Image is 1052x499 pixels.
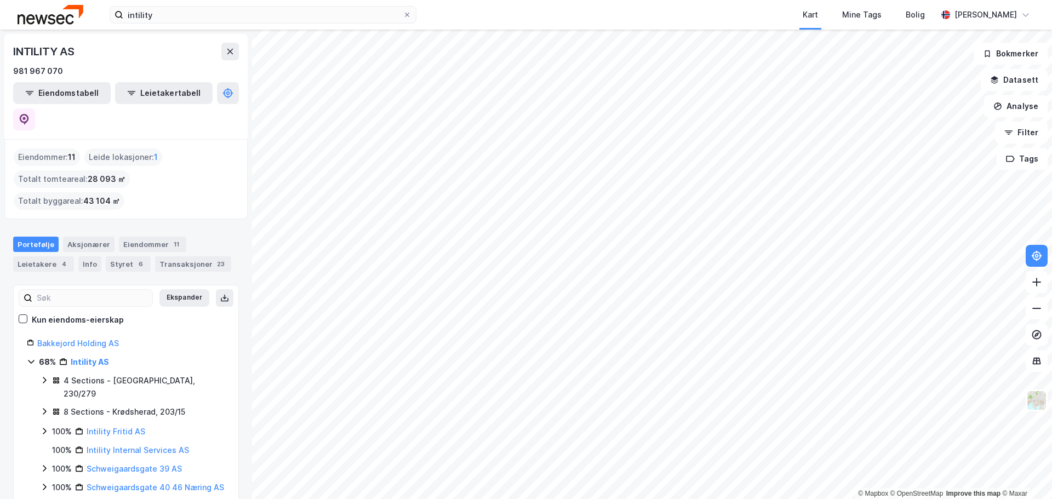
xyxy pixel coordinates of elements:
div: 100% [52,425,72,438]
div: 100% [52,481,72,494]
a: Intility Internal Services AS [87,445,189,455]
div: 8 Sections - Krødsherad, 203/15 [64,405,185,418]
a: Schweigaardsgate 40 46 Næring AS [87,483,224,492]
button: Leietakertabell [115,82,213,104]
span: 43 104 ㎡ [83,194,120,208]
div: Info [78,256,101,272]
img: newsec-logo.f6e21ccffca1b3a03d2d.png [18,5,83,24]
input: Søk [32,290,152,306]
div: 23 [215,259,227,269]
div: Portefølje [13,237,59,252]
div: 100% [52,462,72,475]
div: Leide lokasjoner : [84,148,162,166]
div: Kart [803,8,818,21]
iframe: Chat Widget [997,446,1052,499]
div: Styret [106,256,151,272]
button: Bokmerker [974,43,1048,65]
div: Aksjonærer [63,237,115,252]
div: Mine Tags [842,8,882,21]
button: Datasett [981,69,1048,91]
a: Improve this map [946,490,1000,497]
div: Bolig [906,8,925,21]
a: Bakkejord Holding AS [37,339,119,348]
button: Eiendomstabell [13,82,111,104]
div: 6 [135,259,146,269]
button: Ekspander [159,289,209,307]
div: 68% [39,355,56,369]
div: Leietakere [13,256,74,272]
div: 11 [171,239,182,250]
div: Eiendommer : [14,148,80,166]
img: Z [1026,390,1047,411]
div: Totalt tomteareal : [14,170,130,188]
div: Eiendommer [119,237,186,252]
div: Totalt byggareal : [14,192,124,210]
div: Transaksjoner [155,256,231,272]
div: 4 Sections - [GEOGRAPHIC_DATA], 230/279 [64,374,225,400]
input: Søk på adresse, matrikkel, gårdeiere, leietakere eller personer [123,7,403,23]
button: Tags [997,148,1048,170]
button: Filter [995,122,1048,144]
a: Intility Fritid AS [87,427,145,436]
div: [PERSON_NAME] [954,8,1017,21]
div: 100% [52,444,72,457]
a: Mapbox [858,490,888,497]
a: OpenStreetMap [890,490,944,497]
span: 1 [154,151,158,164]
a: Schweigaardsgate 39 AS [87,464,182,473]
div: INTILITY AS [13,43,77,60]
span: 11 [68,151,76,164]
div: Kun eiendoms-eierskap [32,313,124,326]
a: Intility AS [71,357,109,366]
div: 4 [59,259,70,269]
span: 28 093 ㎡ [88,173,125,186]
button: Analyse [984,95,1048,117]
div: 981 967 070 [13,65,63,78]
